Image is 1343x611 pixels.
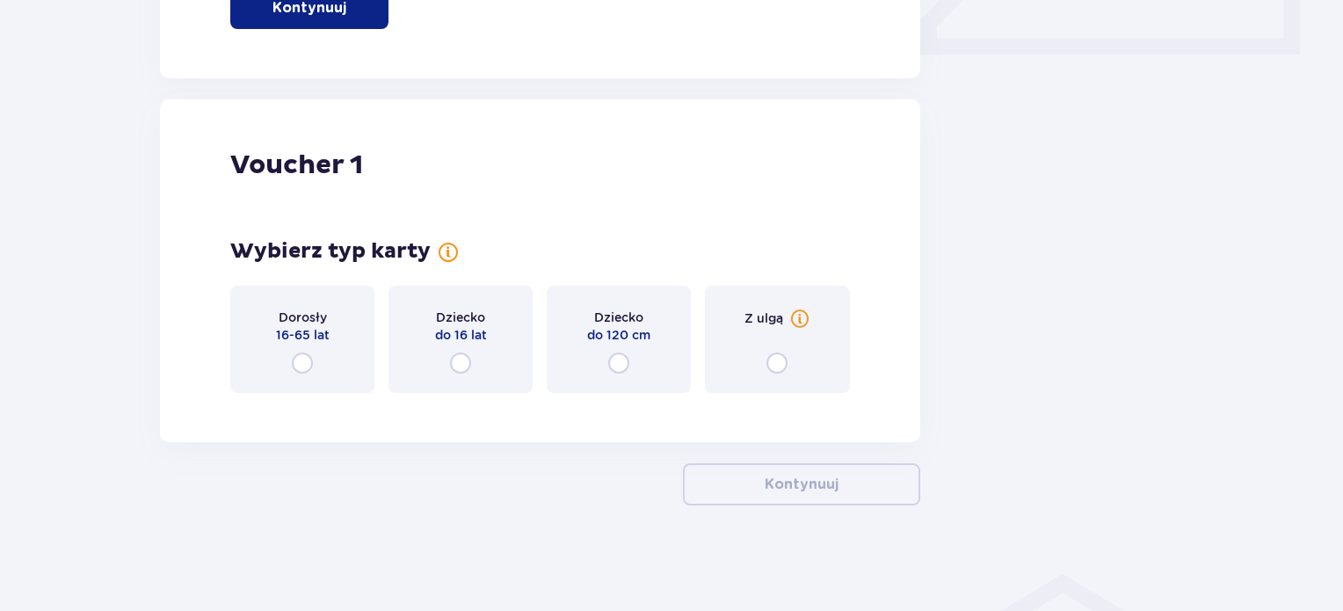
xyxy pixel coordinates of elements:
[744,309,783,327] p: Z ulgą
[436,309,485,326] p: Dziecko
[230,149,363,182] p: Voucher 1
[683,463,920,506] button: Kontynuuj
[279,309,327,326] p: Dorosły
[594,309,643,326] p: Dziecko
[230,238,431,265] p: Wybierz typ karty
[435,326,487,344] p: do 16 lat
[765,475,838,494] p: Kontynuuj
[276,326,330,344] p: 16-65 lat
[587,326,650,344] p: do 120 cm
